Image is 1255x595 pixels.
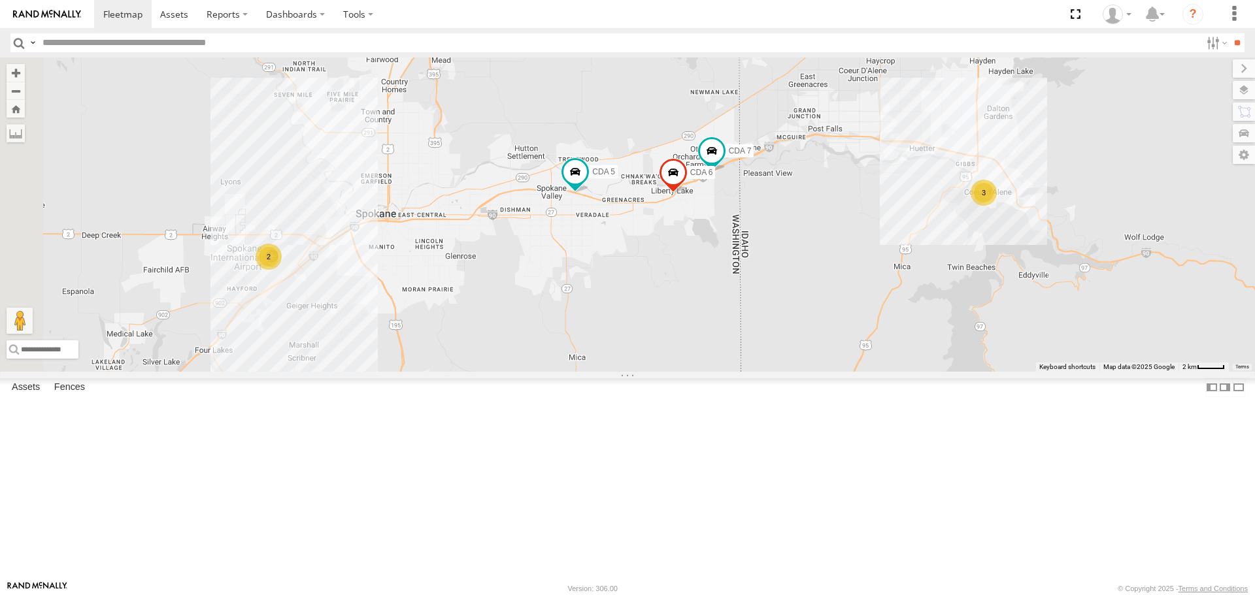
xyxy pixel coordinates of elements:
[1218,378,1231,397] label: Dock Summary Table to the Right
[1233,146,1255,164] label: Map Settings
[7,100,25,118] button: Zoom Home
[592,167,615,176] span: CDA 5
[568,585,618,592] div: Version: 306.00
[5,379,46,397] label: Assets
[7,64,25,82] button: Zoom in
[1098,5,1136,24] div: Dispatch Login
[7,124,25,142] label: Measure
[1182,363,1197,370] span: 2 km
[13,10,81,19] img: rand-logo.svg
[7,582,67,595] a: Visit our Website
[1201,33,1230,52] label: Search Filter Options
[27,33,38,52] label: Search Query
[1039,362,1096,372] button: Keyboard shortcuts
[1179,362,1229,372] button: Map Scale: 2 km per 39 pixels
[7,308,33,334] button: Drag Pegman onto the map to open Street View
[1179,585,1248,592] a: Terms and Conditions
[729,146,752,155] span: CDA 7
[1205,378,1218,397] label: Dock Summary Table to the Left
[1182,4,1203,25] i: ?
[256,244,282,270] div: 2
[1235,364,1249,369] a: Terms (opens in new tab)
[7,82,25,100] button: Zoom out
[1232,378,1245,397] label: Hide Summary Table
[48,379,92,397] label: Fences
[1118,585,1248,592] div: © Copyright 2025 -
[1103,363,1175,370] span: Map data ©2025 Google
[690,168,713,177] span: CDA 6
[971,180,997,206] div: 3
